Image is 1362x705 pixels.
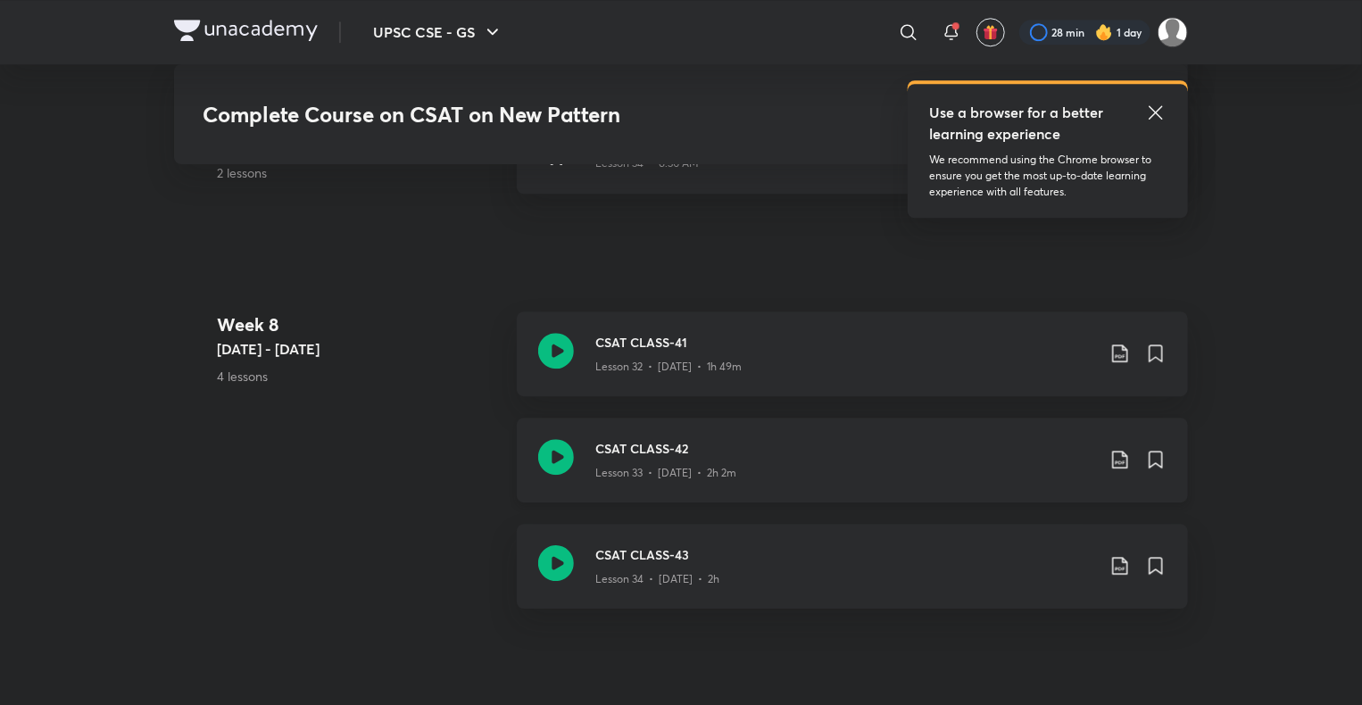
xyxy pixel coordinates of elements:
[929,152,1167,200] p: We recommend using the Chrome browser to ensure you get the most up-to-date learning experience w...
[217,311,502,338] h4: Week 8
[976,18,1005,46] button: avatar
[517,418,1188,524] a: CSAT CLASS-42Lesson 33 • [DATE] • 2h 2m
[517,524,1188,630] a: CSAT CLASS-43Lesson 34 • [DATE] • 2h
[517,311,1188,418] a: CSAT CLASS-41Lesson 32 • [DATE] • 1h 49m
[203,102,901,128] h3: Complete Course on CSAT on New Pattern
[595,439,1095,458] h3: CSAT CLASS-42
[217,338,502,360] h5: [DATE] - [DATE]
[362,14,514,50] button: UPSC CSE - GS
[595,465,736,481] p: Lesson 33 • [DATE] • 2h 2m
[595,333,1095,352] h3: CSAT CLASS-41
[217,367,502,386] p: 4 lessons
[595,545,1095,564] h3: CSAT CLASS-43
[983,24,999,40] img: avatar
[1158,17,1188,47] img: Abhijeet Srivastav
[217,163,502,182] p: 2 lessons
[1095,23,1113,41] img: streak
[595,359,742,375] p: Lesson 32 • [DATE] • 1h 49m
[929,102,1107,145] h5: Use a browser for a better learning experience
[595,571,719,587] p: Lesson 34 • [DATE] • 2h
[174,20,318,46] a: Company Logo
[174,20,318,41] img: Company Logo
